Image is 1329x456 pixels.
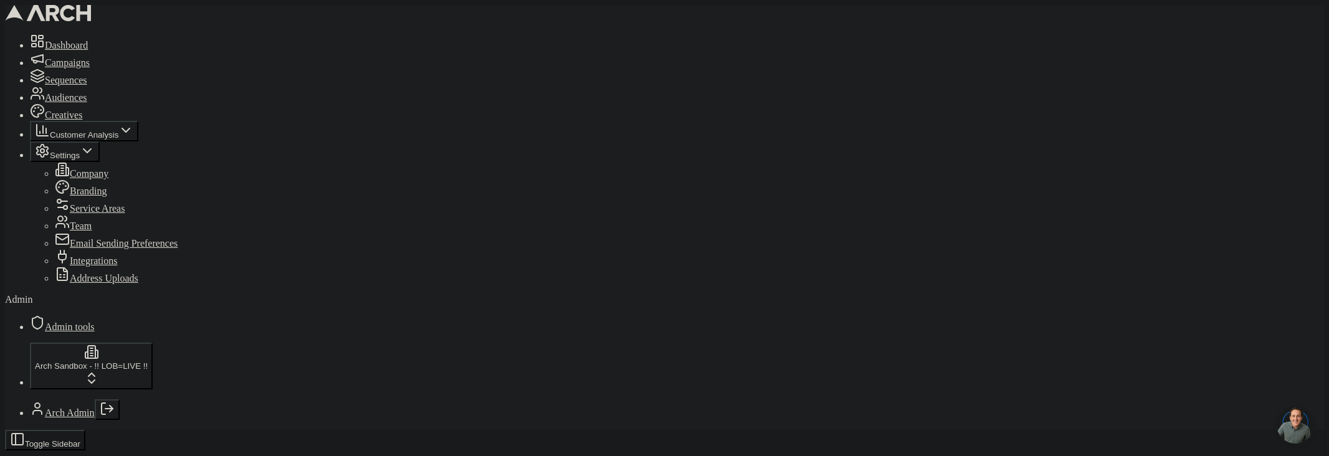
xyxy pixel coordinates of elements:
span: Service Areas [70,203,125,214]
a: Dashboard [30,40,88,50]
a: Company [55,168,108,179]
a: Branding [55,186,107,196]
button: Log out [95,399,120,420]
div: Admin [5,294,1324,305]
button: Customer Analysis [30,121,138,141]
span: Settings [50,151,80,160]
a: Team [55,221,92,231]
span: Audiences [45,92,87,103]
button: Settings [30,141,100,162]
a: Integrations [55,255,117,266]
span: Creatives [45,110,82,120]
a: Email Sending Preferences [55,238,178,249]
span: Sequences [45,75,87,85]
span: Integrations [70,255,117,266]
a: Sequences [30,75,87,85]
span: Toggle Sidebar [25,439,80,449]
span: Campaigns [45,57,90,68]
button: Arch Sandbox - !! LOB=LIVE !! [30,343,153,389]
a: Audiences [30,92,87,103]
span: Admin tools [45,321,95,332]
span: Branding [70,186,107,196]
span: Team [70,221,92,231]
span: Email Sending Preferences [70,238,178,249]
span: Dashboard [45,40,88,50]
a: Campaigns [30,57,90,68]
span: Company [70,168,108,179]
span: Address Uploads [70,273,138,283]
a: Open chat [1277,406,1314,444]
button: Toggle Sidebar [5,430,85,450]
a: Service Areas [55,203,125,214]
span: Customer Analysis [50,130,118,140]
a: Address Uploads [55,273,138,283]
span: Arch Sandbox - !! LOB=LIVE !! [35,361,148,371]
a: Admin tools [30,321,95,332]
a: Arch Admin [45,407,95,418]
a: Creatives [30,110,82,120]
